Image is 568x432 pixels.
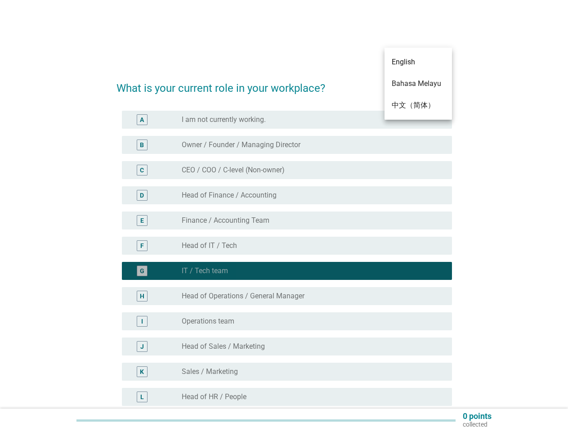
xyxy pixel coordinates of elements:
label: I am not currently working. [182,115,266,124]
div: G [140,266,144,276]
label: Head of Finance / Accounting [182,191,277,200]
label: Head of Sales / Marketing [182,342,265,351]
label: Operations team [182,317,234,326]
div: F [140,241,144,251]
div: A [140,115,144,125]
i: arrow_drop_down [441,49,452,60]
div: H [140,292,144,301]
div: K [140,367,144,377]
label: Sales / Marketing [182,367,238,376]
p: 0 points [463,412,492,420]
div: I [141,317,143,326]
label: Head of HR / People [182,392,246,401]
div: B [140,140,144,150]
label: IT / Tech team [182,266,228,275]
div: E [140,216,144,225]
label: Owner / Founder / Managing Director [182,140,300,149]
p: collected [463,420,492,428]
label: Head of Operations / General Manager [182,292,304,301]
label: Finance / Accounting Team [182,216,269,225]
div: L [140,392,144,402]
label: Head of IT / Tech [182,241,237,250]
div: J [140,342,144,351]
div: C [140,166,144,175]
label: CEO / COO / C-level (Non-owner) [182,166,285,175]
h2: What is your current role in your workplace? [116,71,452,96]
div: English [385,51,408,59]
div: D [140,191,144,200]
